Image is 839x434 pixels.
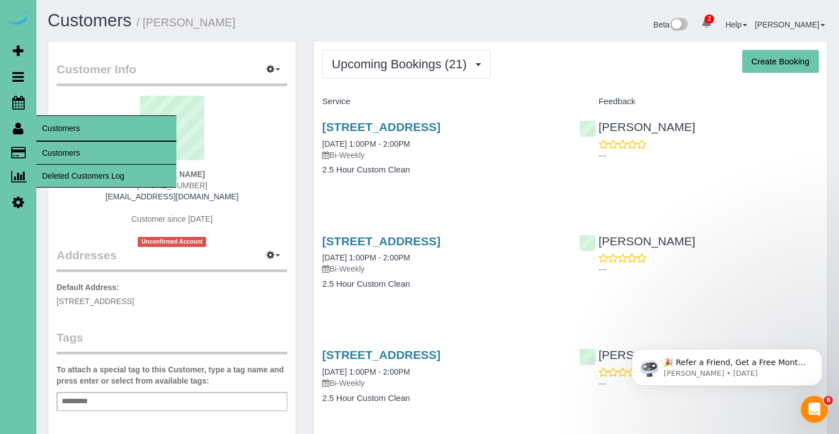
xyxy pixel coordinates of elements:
h4: 2.5 Hour Custom Clean [322,165,562,175]
a: [DATE] 1:00PM - 2:00PM [322,367,410,376]
label: Default Address: [57,282,119,293]
span: Upcoming Bookings (21) [332,57,472,71]
a: Customers [48,11,132,30]
a: [EMAIL_ADDRESS][DOMAIN_NAME] [106,192,239,201]
small: / [PERSON_NAME] [137,16,236,29]
img: New interface [669,18,688,32]
span: [PHONE_NUMBER] [137,181,207,190]
p: --- [599,150,819,161]
a: [STREET_ADDRESS] [322,120,440,133]
span: 2 [705,15,714,24]
legend: Customer Info [57,61,287,86]
button: Create Booking [742,50,819,73]
h4: Service [322,97,562,106]
a: Deleted Customers Log [36,165,176,187]
p: --- [599,378,819,389]
h4: Feedback [579,97,819,106]
legend: Tags [57,329,287,354]
a: [PERSON_NAME] [579,120,696,133]
a: [STREET_ADDRESS] [322,348,440,361]
a: Beta [654,20,688,29]
span: 8 [824,396,833,405]
span: [STREET_ADDRESS] [57,297,134,306]
iframe: Intercom live chat [801,396,828,423]
a: Help [725,20,747,29]
p: Bi-Weekly [322,377,562,389]
label: To attach a special tag to this Customer, type a tag name and press enter or select from availabl... [57,364,287,386]
a: [DATE] 1:00PM - 2:00PM [322,139,410,148]
button: Upcoming Bookings (21) [322,50,491,78]
h4: 2.5 Hour Custom Clean [322,394,562,403]
iframe: Intercom notifications message [615,325,839,404]
h4: 2.5 Hour Custom Clean [322,279,562,289]
a: [DATE] 1:00PM - 2:00PM [322,253,410,262]
p: Bi-Weekly [322,150,562,161]
p: --- [599,264,819,275]
a: 2 [696,11,717,36]
span: Customers [36,115,176,141]
p: Bi-Weekly [322,263,562,274]
a: [PERSON_NAME] [579,235,696,248]
a: [STREET_ADDRESS] [322,235,440,248]
a: [PERSON_NAME] [755,20,825,29]
img: Automaid Logo [7,11,29,27]
ul: Customers [36,141,176,188]
span: Customer since [DATE] [132,214,213,223]
span: Unconfirmed Account [138,237,206,246]
a: Customers [36,142,176,164]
